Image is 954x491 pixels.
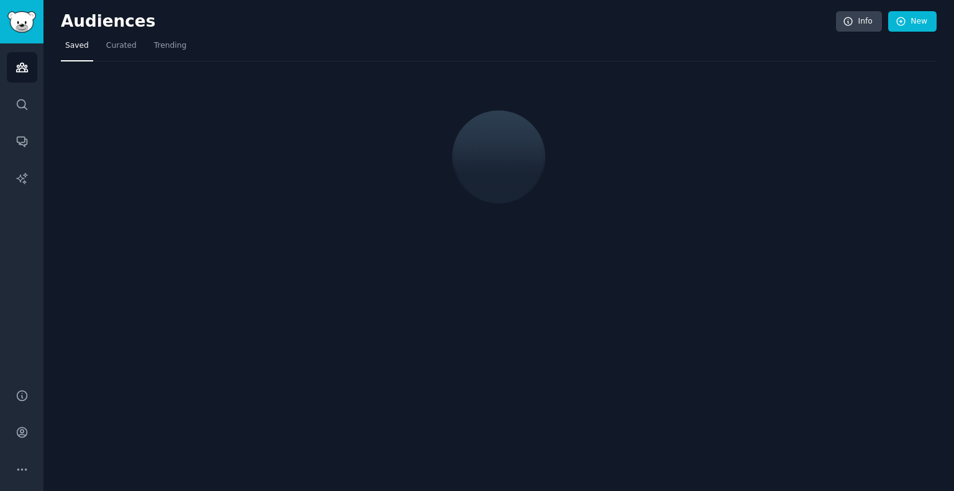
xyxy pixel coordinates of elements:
h2: Audiences [61,12,836,32]
a: Trending [150,36,191,61]
span: Curated [106,40,137,52]
span: Saved [65,40,89,52]
img: GummySearch logo [7,11,36,33]
span: Trending [154,40,186,52]
a: New [888,11,937,32]
a: Saved [61,36,93,61]
a: Curated [102,36,141,61]
a: Info [836,11,882,32]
